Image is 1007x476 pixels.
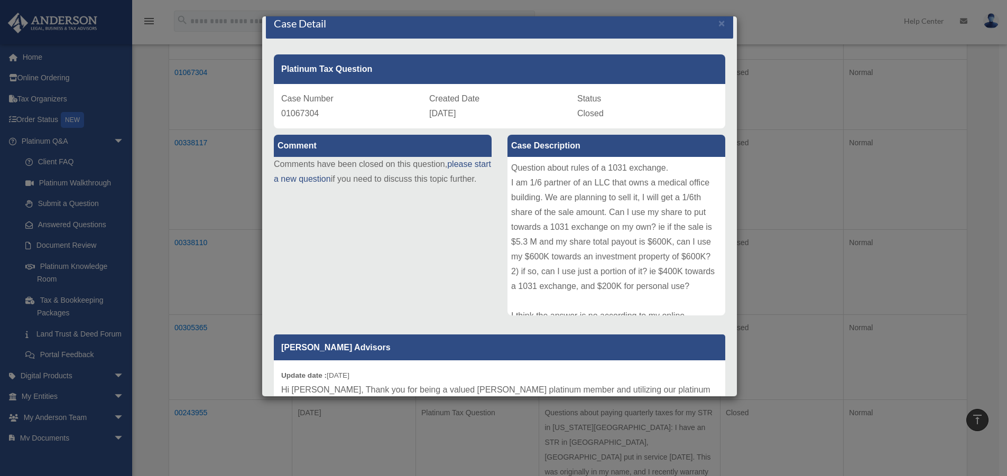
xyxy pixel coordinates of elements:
span: 01067304 [281,109,319,118]
span: Status [577,94,601,103]
small: [DATE] [281,371,349,379]
button: Close [718,17,725,29]
b: Update date : [281,371,327,379]
div: Question about rules of a 1031 exchange. I am 1/6 partner of an LLC that owns a medical office bu... [507,157,725,315]
a: please start a new question [274,160,491,183]
label: Case Description [507,135,725,157]
div: Platinum Tax Question [274,54,725,84]
span: Case Number [281,94,334,103]
span: × [718,17,725,29]
p: [PERSON_NAME] Advisors [274,334,725,360]
label: Comment [274,135,492,157]
span: [DATE] [429,109,456,118]
h4: Case Detail [274,16,326,31]
p: Comments have been closed on this question, if you need to discuss this topic further. [274,157,492,186]
span: Created Date [429,94,479,103]
span: Closed [577,109,604,118]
